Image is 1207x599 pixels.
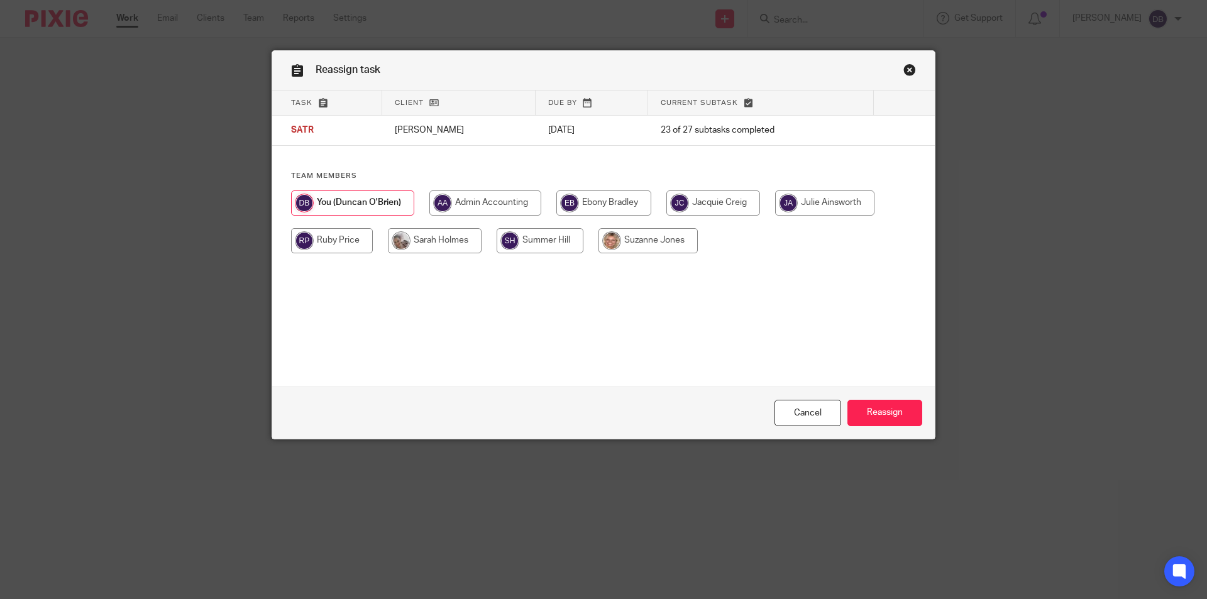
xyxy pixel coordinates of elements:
[291,99,312,106] span: Task
[395,124,523,136] p: [PERSON_NAME]
[648,116,874,146] td: 23 of 27 subtasks completed
[661,99,738,106] span: Current subtask
[903,63,916,80] a: Close this dialog window
[774,400,841,427] a: Close this dialog window
[291,171,916,181] h4: Team members
[548,99,577,106] span: Due by
[316,65,380,75] span: Reassign task
[395,99,424,106] span: Client
[548,124,636,136] p: [DATE]
[291,126,314,135] span: SATR
[847,400,922,427] input: Reassign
